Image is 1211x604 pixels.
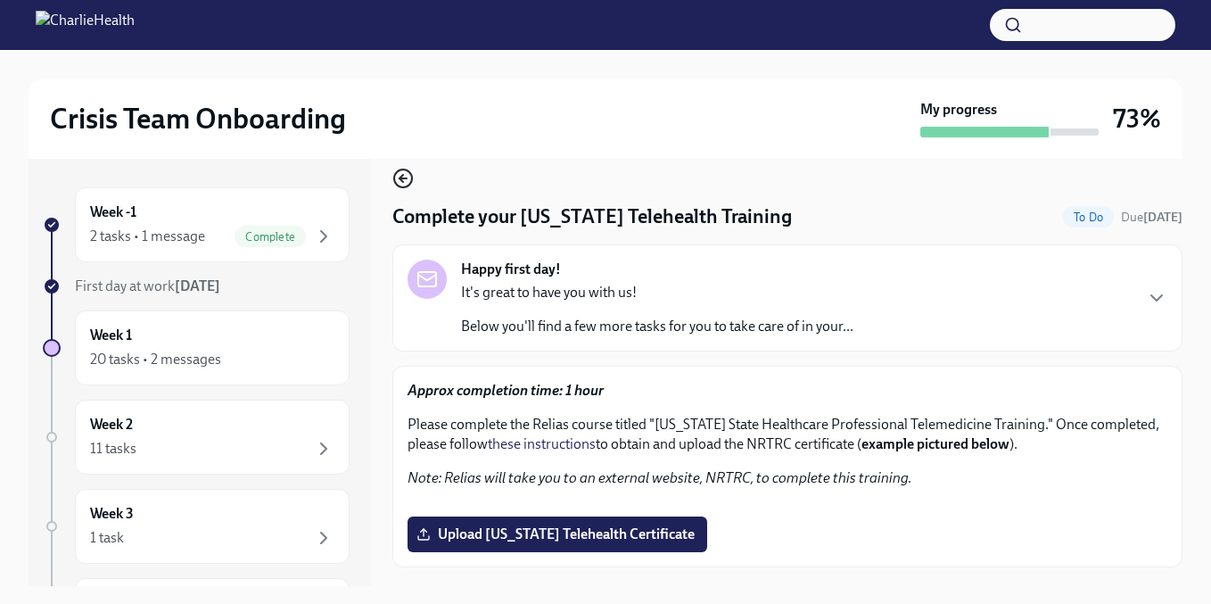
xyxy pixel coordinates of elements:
[90,504,134,524] h6: Week 3
[408,469,912,486] em: Note: Relias will take you to an external website, NRTRC, to complete this training.
[408,415,1167,454] p: Please complete the Relias course titled "[US_STATE] State Healthcare Professional Telemedicine T...
[43,489,350,564] a: Week 31 task
[1063,211,1114,224] span: To Do
[461,283,853,302] p: It's great to have you with us!
[1121,210,1182,225] span: Due
[90,203,136,222] h6: Week -1
[408,382,604,399] strong: Approx completion time: 1 hour
[36,11,135,39] img: CharlieHealth
[408,517,707,552] label: Upload [US_STATE] Telehealth Certificate
[50,101,346,137] h2: Crisis Team Onboarding
[235,230,306,244] span: Complete
[43,310,350,385] a: Week 120 tasks • 2 messages
[90,415,133,434] h6: Week 2
[175,277,220,294] strong: [DATE]
[43,277,350,296] a: First day at work[DATE]
[90,350,221,369] div: 20 tasks • 2 messages
[90,326,132,345] h6: Week 1
[861,435,1009,452] strong: example pictured below
[392,203,792,230] h4: Complete your [US_STATE] Telehealth Training
[461,260,561,279] strong: Happy first day!
[43,400,350,475] a: Week 211 tasks
[43,187,350,262] a: Week -12 tasks • 1 messageComplete
[920,100,997,120] strong: My progress
[488,435,596,452] a: these instructions
[1113,103,1161,135] h3: 73%
[1121,209,1182,226] span: August 29th, 2025 09:00
[90,227,205,246] div: 2 tasks • 1 message
[420,525,695,543] span: Upload [US_STATE] Telehealth Certificate
[90,439,136,459] div: 11 tasks
[461,317,853,336] p: Below you'll find a few more tasks for you to take care of in your...
[75,277,220,294] span: First day at work
[1143,210,1182,225] strong: [DATE]
[90,528,124,548] div: 1 task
